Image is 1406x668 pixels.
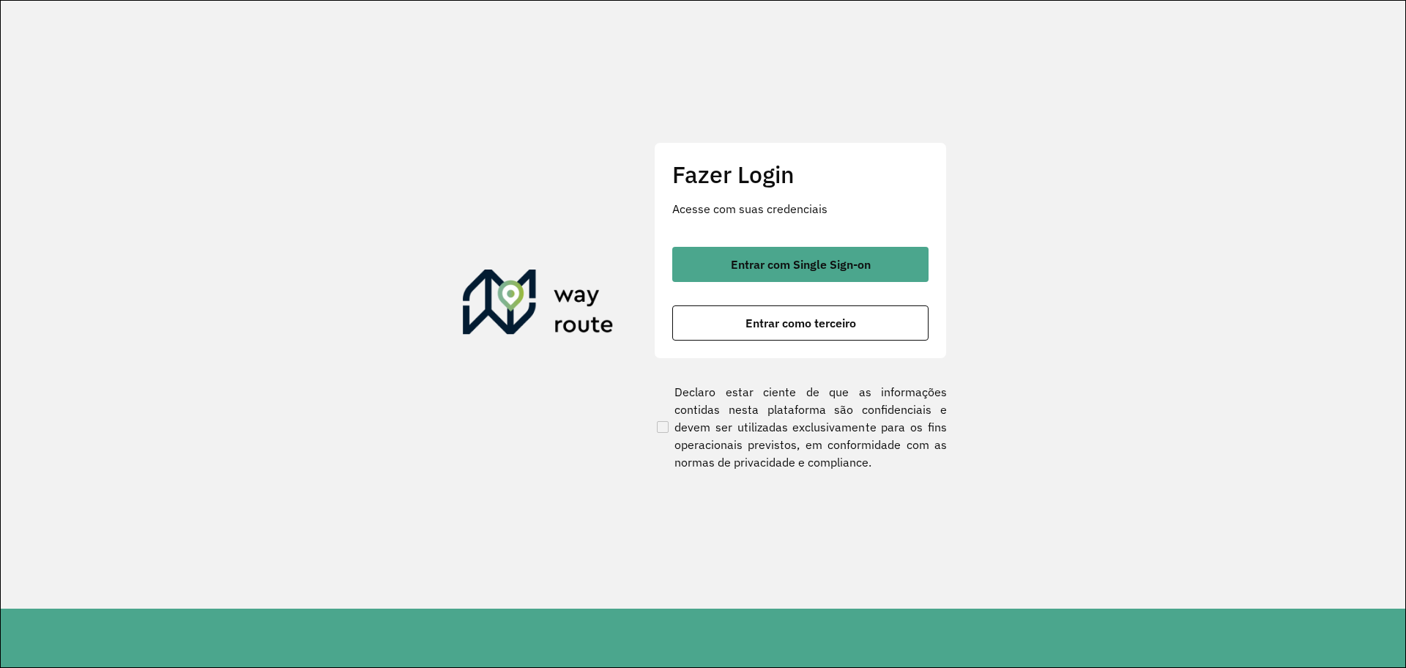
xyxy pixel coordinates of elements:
span: Entrar como terceiro [745,317,856,329]
button: button [672,305,929,341]
h2: Fazer Login [672,160,929,188]
span: Entrar com Single Sign-on [731,259,871,270]
button: button [672,247,929,282]
img: Roteirizador AmbevTech [463,270,614,340]
p: Acesse com suas credenciais [672,200,929,218]
label: Declaro estar ciente de que as informações contidas nesta plataforma são confidenciais e devem se... [654,383,947,471]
